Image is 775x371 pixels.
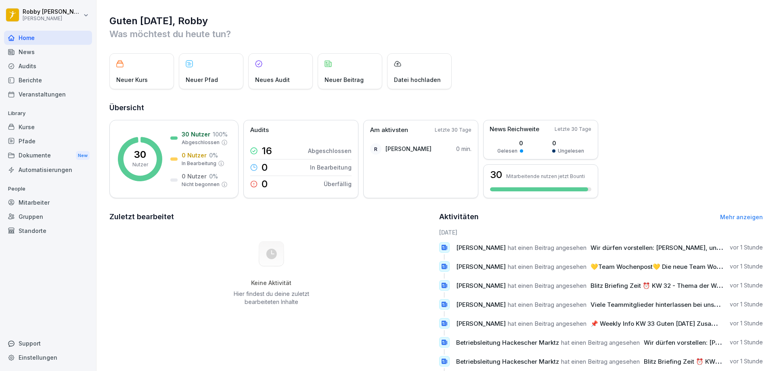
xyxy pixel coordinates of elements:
h3: 30 [490,170,502,180]
p: 0 [552,139,584,147]
p: [PERSON_NAME] [23,16,82,21]
span: Blitz Briefing Zeit ⏰ KW 32 - Thema der Woche: Salate [591,282,753,289]
div: R [370,143,381,155]
span: hat einen Beitrag angesehen [508,301,586,308]
span: [PERSON_NAME] [456,282,506,289]
p: Nicht begonnen [182,181,220,188]
p: People [4,182,92,195]
p: Neuer Beitrag [325,75,364,84]
h2: Aktivitäten [439,211,479,222]
p: 0 [262,163,268,172]
a: Audits [4,59,92,73]
span: hat einen Beitrag angesehen [508,282,586,289]
h1: Guten [DATE], Robby [109,15,763,27]
p: Audits [250,126,269,135]
p: vor 1 Stunde [730,338,763,346]
p: Hier findest du deine zuletzt bearbeiteten Inhalte [230,290,312,306]
p: In Bearbeitung [182,160,216,167]
p: Library [4,107,92,120]
span: [PERSON_NAME] [456,244,506,252]
h2: Zuletzt bearbeitet [109,211,434,222]
a: Mitarbeiter [4,195,92,210]
p: Letzte 30 Tage [435,126,471,134]
p: 0 [262,179,268,189]
div: Dokumente [4,148,92,163]
a: DokumenteNew [4,148,92,163]
span: hat einen Beitrag angesehen [508,263,586,270]
p: 16 [262,146,272,156]
a: Kurse [4,120,92,134]
p: 0 Nutzer [182,172,207,180]
span: [PERSON_NAME] [456,301,506,308]
p: vor 1 Stunde [730,319,763,327]
p: Was möchtest du heute tun? [109,27,763,40]
p: 0 % [209,151,218,159]
p: vor 1 Stunde [730,243,763,252]
p: News Reichweite [490,125,539,134]
p: Neuer Kurs [116,75,148,84]
p: vor 1 Stunde [730,300,763,308]
span: hat einen Beitrag angesehen [508,320,586,327]
p: Abgeschlossen [308,147,352,155]
p: Gelesen [497,147,517,155]
p: vor 1 Stunde [730,357,763,365]
p: Abgeschlossen [182,139,220,146]
span: [PERSON_NAME] [456,320,506,327]
h5: Keine Aktivität [230,279,312,287]
p: Am aktivsten [370,126,408,135]
span: hat einen Beitrag angesehen [508,244,586,252]
p: 0 min. [456,145,471,153]
p: Neues Audit [255,75,290,84]
p: vor 1 Stunde [730,281,763,289]
a: News [4,45,92,59]
p: Datei hochladen [394,75,441,84]
a: Automatisierungen [4,163,92,177]
p: Letzte 30 Tage [555,126,591,133]
p: 100 % [213,130,228,138]
p: [PERSON_NAME] [385,145,431,153]
a: Mehr anzeigen [720,214,763,220]
a: Standorte [4,224,92,238]
span: Betriebsleitung Hackescher Marktz [456,339,559,346]
span: hat einen Beitrag angesehen [561,358,640,365]
a: Berichte [4,73,92,87]
h2: Übersicht [109,102,763,113]
div: Support [4,336,92,350]
p: 30 [134,150,146,159]
p: Mitarbeitende nutzen jetzt Bounti [506,173,585,179]
p: Ungelesen [558,147,584,155]
span: Betriebsleitung Hackescher Marktz [456,358,559,365]
div: New [76,151,90,160]
a: Pfade [4,134,92,148]
p: Robby [PERSON_NAME] [23,8,82,15]
p: 0 Nutzer [182,151,207,159]
p: In Bearbeitung [310,163,352,172]
p: 30 Nutzer [182,130,210,138]
p: 0 % [209,172,218,180]
p: vor 1 Stunde [730,262,763,270]
a: Home [4,31,92,45]
p: Neuer Pfad [186,75,218,84]
a: Gruppen [4,210,92,224]
p: Überfällig [324,180,352,188]
p: Nutzer [132,161,148,168]
h6: [DATE] [439,228,763,237]
p: 0 [497,139,523,147]
a: Einstellungen [4,350,92,365]
span: hat einen Beitrag angesehen [561,339,640,346]
span: [PERSON_NAME] [456,263,506,270]
a: Veranstaltungen [4,87,92,101]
